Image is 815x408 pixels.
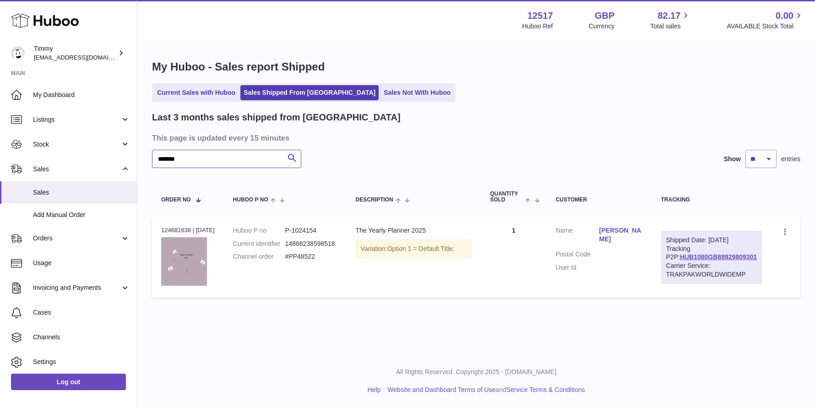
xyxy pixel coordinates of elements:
[240,85,379,100] a: Sales Shipped From [GEOGRAPHIC_DATA]
[11,374,126,390] a: Log out
[11,46,25,60] img: support@pumpkinproductivity.org
[152,60,800,74] h1: My Huboo - Sales report Shipped
[368,386,381,393] a: Help
[595,10,614,22] strong: GBP
[233,197,268,203] span: Huboo P no
[34,44,116,62] div: Timmy
[33,259,130,267] span: Usage
[661,231,762,284] div: Tracking P2P:
[727,22,804,31] span: AVAILABLE Stock Total
[285,239,337,248] dd: 14868238598518
[527,10,553,22] strong: 12517
[661,197,762,203] div: Tracking
[387,386,495,393] a: Website and Dashboard Terms of Use
[380,85,454,100] a: Sales Not With Huboo
[724,155,741,163] label: Show
[33,333,130,342] span: Channels
[233,239,285,248] dt: Current identifier
[356,226,472,235] div: The Yearly Planner 2025
[556,250,599,259] dt: Postal Code
[657,10,680,22] span: 82.17
[33,140,120,149] span: Stock
[161,197,191,203] span: Order No
[34,54,135,61] span: [EMAIL_ADDRESS][DOMAIN_NAME]
[154,85,239,100] a: Current Sales with Huboo
[152,111,401,124] h2: Last 3 months sales shipped from [GEOGRAPHIC_DATA]
[727,10,804,31] a: 0.00 AVAILABLE Stock Total
[285,252,337,261] dd: #PP48522
[781,155,800,163] span: entries
[233,226,285,235] dt: Huboo P no
[356,239,472,258] div: Variation:
[650,10,691,31] a: 82.17 Total sales
[161,226,215,234] div: 124681638 | [DATE]
[522,22,553,31] div: Huboo Ref
[33,234,120,243] span: Orders
[33,115,120,124] span: Listings
[33,358,130,366] span: Settings
[161,237,207,285] img: 125171733896347.png
[33,165,120,174] span: Sales
[384,386,585,394] li: and
[356,197,393,203] span: Description
[33,91,130,99] span: My Dashboard
[556,226,599,246] dt: Name
[680,253,757,261] a: HUB1080GB88929809301
[33,188,130,197] span: Sales
[481,217,547,298] td: 1
[33,308,130,317] span: Cases
[599,226,643,244] a: [PERSON_NAME]
[233,252,285,261] dt: Channel order
[589,22,615,31] div: Currency
[152,133,798,143] h3: This page is updated every 15 minutes
[666,261,757,279] div: Carrier Service: TRAKPAKWORLDWIDEMP
[33,211,130,219] span: Add Manual Order
[490,191,523,203] span: Quantity Sold
[666,236,757,245] div: Shipped Date: [DATE]
[556,197,643,203] div: Customer
[506,386,585,393] a: Service Terms & Conditions
[33,283,120,292] span: Invoicing and Payments
[145,368,808,376] p: All Rights Reserved. Copyright 2025 - [DOMAIN_NAME]
[776,10,793,22] span: 0.00
[285,226,337,235] dd: P-1024154
[650,22,691,31] span: Total sales
[387,245,455,252] span: Option 1 = Default Title;
[556,263,599,272] dt: User Id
